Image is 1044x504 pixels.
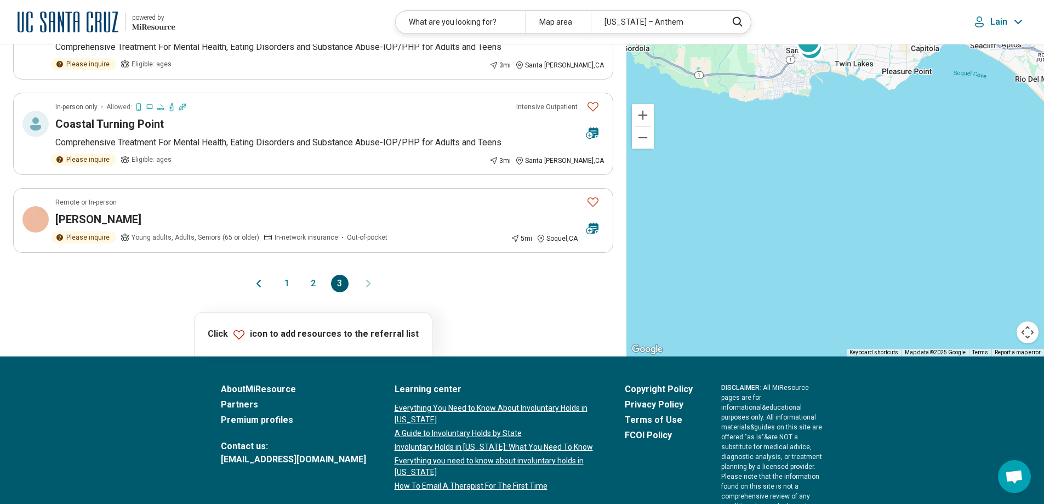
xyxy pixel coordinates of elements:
[582,191,604,213] button: Favorite
[515,156,604,166] div: Santa [PERSON_NAME] , CA
[625,383,693,396] a: Copyright Policy
[396,11,526,33] div: What are you looking for?
[278,275,296,292] button: 1
[515,60,604,70] div: Santa [PERSON_NAME] , CA
[629,342,665,356] img: Google
[511,234,532,243] div: 5 mi
[721,384,760,392] span: DISCLAIMER
[489,60,511,70] div: 3 mi
[582,95,604,118] button: Favorite
[132,233,259,242] span: Young adults, Adults, Seniors (65 or older)
[18,9,118,35] img: University of California at Santa Cruz
[132,59,172,69] span: Eligible: ages
[905,349,966,355] span: Map data ©2025 Google
[395,428,596,439] a: A Guide to Involuntary Holds by State
[55,136,604,149] p: Comprehensive Treatment For Mental Health, Eating Disorders and Substance Abuse-IOP/PHP for Adult...
[395,455,596,478] a: Everything you need to know about involuntary holds in [US_STATE]
[795,28,821,54] div: 2
[55,197,117,207] p: Remote or In-person
[625,414,693,427] a: Terms of Use
[526,11,591,33] div: Map area
[305,275,322,292] button: 2
[331,275,349,292] button: 3
[221,440,366,453] span: Contact us:
[221,383,366,396] a: AboutMiResource
[849,349,898,356] button: Keyboard shortcuts
[632,104,654,126] button: Zoom in
[221,398,366,411] a: Partners
[537,234,578,243] div: Soquel , CA
[55,41,604,54] p: Comprehensive Treatment For Mental Health, Eating Disorders and Substance Abuse-IOP/PHP for Adult...
[516,102,578,112] p: Intensive Outpatient
[797,34,824,60] div: 2
[998,460,1031,493] a: Open chat
[489,156,511,166] div: 3 mi
[106,102,132,112] span: Allowed:
[51,154,116,166] div: Please inquire
[395,480,596,492] a: How To Email A Therapist For The First Time
[208,328,419,341] p: Click icon to add resources to the referral list
[632,127,654,149] button: Zoom out
[995,349,1041,355] a: Report a map error
[55,116,164,132] h3: Coastal Turning Point
[1017,321,1039,343] button: Map camera controls
[55,212,141,227] h3: [PERSON_NAME]
[51,58,116,70] div: Please inquire
[55,102,98,112] p: In-person only
[132,155,172,165] span: Eligible: ages
[275,233,338,242] span: In-network insurance
[629,342,665,356] a: Open this area in Google Maps (opens a new window)
[395,383,596,396] a: Learning center
[51,231,116,243] div: Please inquire
[347,233,387,242] span: Out-of-pocket
[625,398,693,411] a: Privacy Policy
[395,441,596,453] a: Involuntary Holds in [US_STATE]: What You Need To Know
[362,275,375,292] button: Next page
[972,349,988,355] a: Terms (opens in new tab)
[591,11,721,33] div: [US_STATE] – Anthem
[18,9,175,35] a: University of California at Santa Cruzpowered by
[625,429,693,442] a: FCOI Policy
[990,16,1007,27] p: Lain
[221,414,366,427] a: Premium profiles
[221,453,366,466] a: [EMAIL_ADDRESS][DOMAIN_NAME]
[252,275,265,292] button: Previous page
[132,13,175,22] div: powered by
[395,403,596,426] a: Everything You Need to Know About Involuntary Holds in [US_STATE]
